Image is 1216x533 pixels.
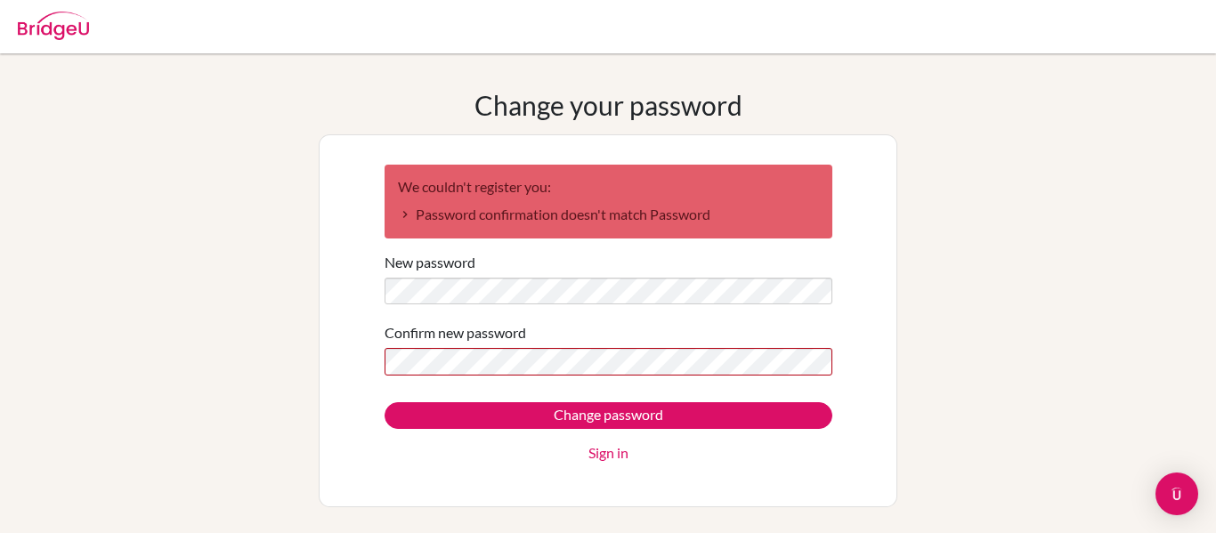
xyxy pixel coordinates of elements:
label: Confirm new password [385,322,526,343]
div: Open Intercom Messenger [1155,472,1198,515]
input: Change password [385,402,832,429]
h2: We couldn't register you: [398,178,819,195]
h1: Change your password [474,89,742,121]
label: New password [385,252,475,273]
a: Sign in [588,442,628,464]
li: Password confirmation doesn't match Password [398,204,819,225]
img: Bridge-U [18,12,89,40]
